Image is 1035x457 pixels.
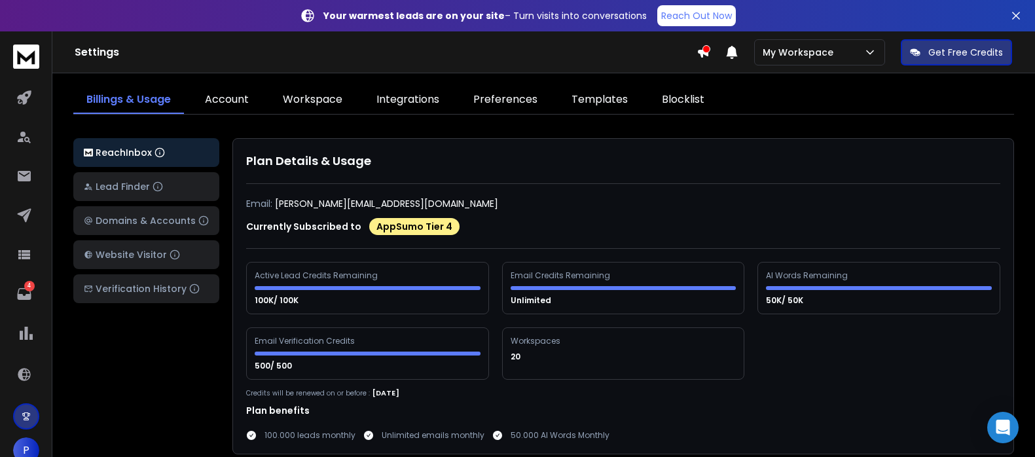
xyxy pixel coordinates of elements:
[987,412,1019,443] div: Open Intercom Messenger
[558,86,641,114] a: Templates
[246,220,361,233] p: Currently Subscribed to
[323,9,647,22] p: – Turn visits into conversations
[766,295,805,306] p: 50K/ 50K
[75,45,697,60] h1: Settings
[901,39,1012,65] button: Get Free Credits
[763,46,839,59] p: My Workspace
[24,281,35,291] p: 4
[511,295,553,306] p: Unlimited
[511,430,609,441] p: 50.000 AI Words Monthly
[73,138,219,167] button: ReachInbox
[372,388,399,399] p: [DATE]
[766,270,850,281] div: AI Words Remaining
[255,361,294,371] p: 500/ 500
[73,172,219,201] button: Lead Finder
[928,46,1003,59] p: Get Free Credits
[511,270,612,281] div: Email Credits Remaining
[511,336,562,346] div: Workspaces
[264,430,355,441] p: 100.000 leads monthly
[363,86,452,114] a: Integrations
[246,404,1000,417] h1: Plan benefits
[11,281,37,307] a: 4
[649,86,717,114] a: Blocklist
[246,197,272,210] p: Email:
[13,45,39,69] img: logo
[255,295,300,306] p: 100K/ 100K
[73,86,184,114] a: Billings & Usage
[657,5,736,26] a: Reach Out Now
[661,9,732,22] p: Reach Out Now
[270,86,355,114] a: Workspace
[323,9,505,22] strong: Your warmest leads are on your site
[511,352,522,362] p: 20
[73,240,219,269] button: Website Visitor
[255,270,380,281] div: Active Lead Credits Remaining
[73,206,219,235] button: Domains & Accounts
[460,86,551,114] a: Preferences
[382,430,484,441] p: Unlimited emails monthly
[275,197,498,210] p: [PERSON_NAME][EMAIL_ADDRESS][DOMAIN_NAME]
[246,388,370,398] p: Credits will be renewed on or before :
[246,152,1000,170] h1: Plan Details & Usage
[255,336,357,346] div: Email Verification Credits
[73,274,219,303] button: Verification History
[369,218,460,235] div: AppSumo Tier 4
[192,86,262,114] a: Account
[84,149,93,157] img: logo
